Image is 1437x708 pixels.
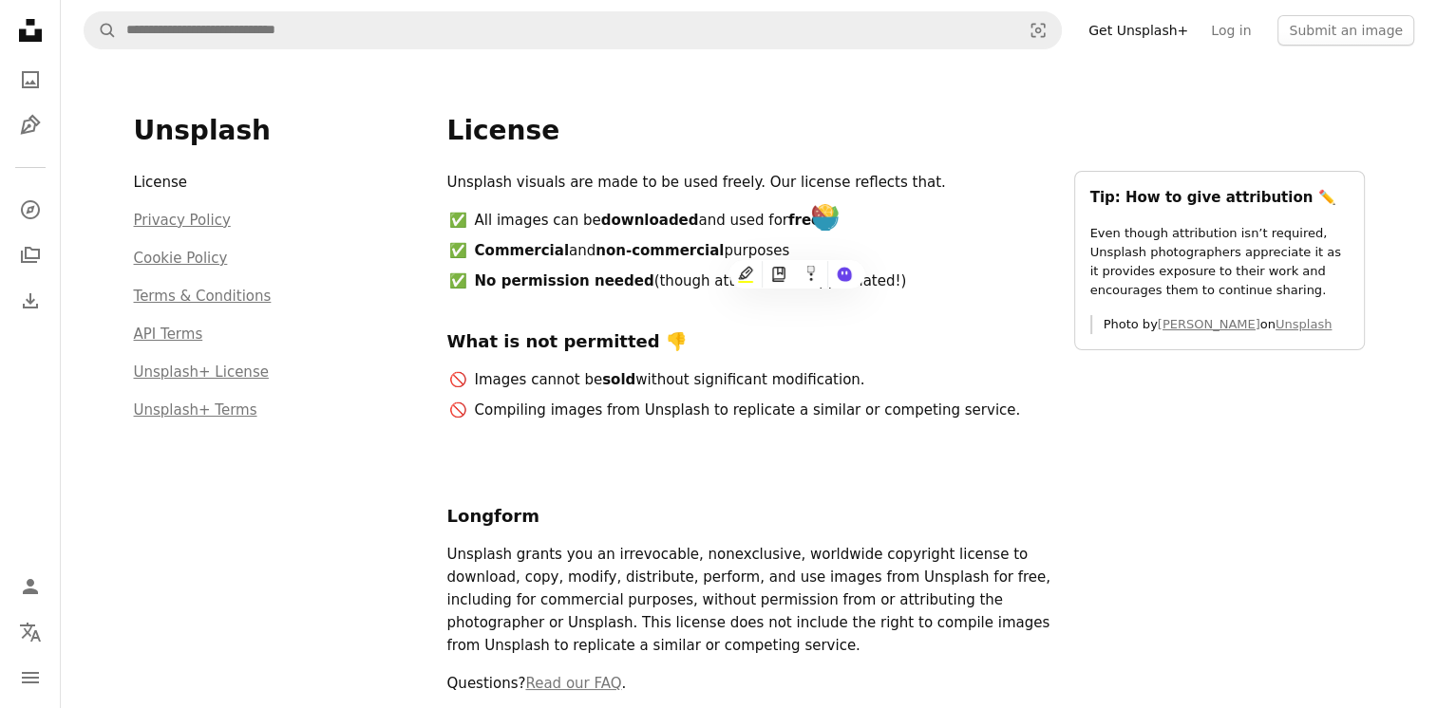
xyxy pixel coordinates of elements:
[1015,12,1061,48] button: Visual search
[84,11,1062,49] form: Find visuals sitewide
[447,114,1365,148] h1: License
[1200,15,1262,46] a: Log in
[472,239,1051,262] li: and purposes
[1104,315,1349,334] p: Photo by on
[11,11,49,53] a: Home — Unsplash
[11,191,49,229] a: Explore
[472,270,1051,292] li: (though attribution is appreciated!)
[11,61,49,99] a: Photos
[472,368,1051,391] li: Images cannot be without significant modification.
[1276,317,1332,331] a: Unsplash
[472,399,1051,421] li: Compiling images from Unsplash to replicate a similar or competing service.
[11,613,49,651] button: Language
[1077,15,1200,46] a: Get Unsplash+
[134,250,228,267] a: Cookie Policy
[602,371,635,388] strong: sold
[447,330,1051,353] h4: What is not permitted 👎
[134,288,272,305] a: Terms & Conditions
[447,505,1051,528] h4: Longform
[472,209,1051,232] li: All images can be and used for
[1158,317,1260,331] a: [PERSON_NAME]
[134,114,425,148] h3: Unsplash
[525,675,621,692] a: Read our FAQ
[601,212,699,229] strong: downloaded
[85,12,117,48] button: Search Unsplash
[134,326,203,343] a: API Terms
[11,568,49,606] a: Log in / Sign up
[447,672,1051,695] p: Questions? .
[134,212,231,229] a: Privacy Policy
[11,659,49,697] button: Menu
[11,106,49,144] a: Illustrations
[134,363,269,381] a: Unsplash+ License
[475,272,654,289] strong: No permission needed
[596,242,724,259] strong: non-commercial
[134,401,257,419] a: Unsplash+ Terms
[1090,224,1349,300] p: Even though attribution isn’t required, Unsplash photographers appreciate it as it provides expos...
[788,212,821,229] strong: free
[447,543,1051,657] p: Unsplash grants you an irrevocable, nonexclusive, worldwide copyright license to download, copy, ...
[11,282,49,320] a: Download History
[1277,15,1414,46] button: Submit an image
[475,242,569,259] strong: Commercial
[11,236,49,274] a: Collections
[447,171,1051,194] p: Unsplash visuals are made to be used freely. Our license reflects that.
[1090,187,1349,209] h5: Tip: How to give attribution ✏️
